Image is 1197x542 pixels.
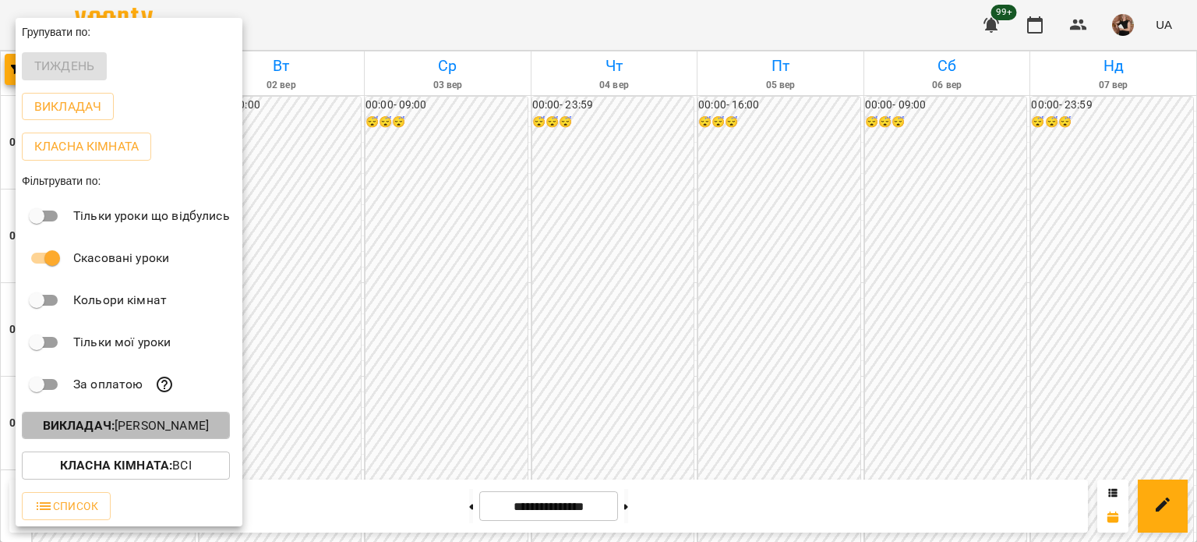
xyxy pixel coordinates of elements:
[22,412,230,440] button: Викладач:[PERSON_NAME]
[73,333,171,352] p: Тільки мої уроки
[60,458,172,473] b: Класна кімната :
[34,137,139,156] p: Класна кімната
[73,249,169,267] p: Скасовані уроки
[73,291,167,310] p: Кольори кімнат
[16,167,242,195] div: Фільтрувати по:
[22,452,230,480] button: Класна кімната:Всі
[16,18,242,46] div: Групувати по:
[22,133,151,161] button: Класна кімната
[73,375,143,394] p: За оплатою
[43,416,209,435] p: [PERSON_NAME]
[34,497,98,515] span: Список
[34,97,101,116] p: Викладач
[60,456,192,475] p: Всі
[22,492,111,520] button: Список
[43,418,115,433] b: Викладач :
[73,207,230,225] p: Тільки уроки що відбулись
[22,93,114,121] button: Викладач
